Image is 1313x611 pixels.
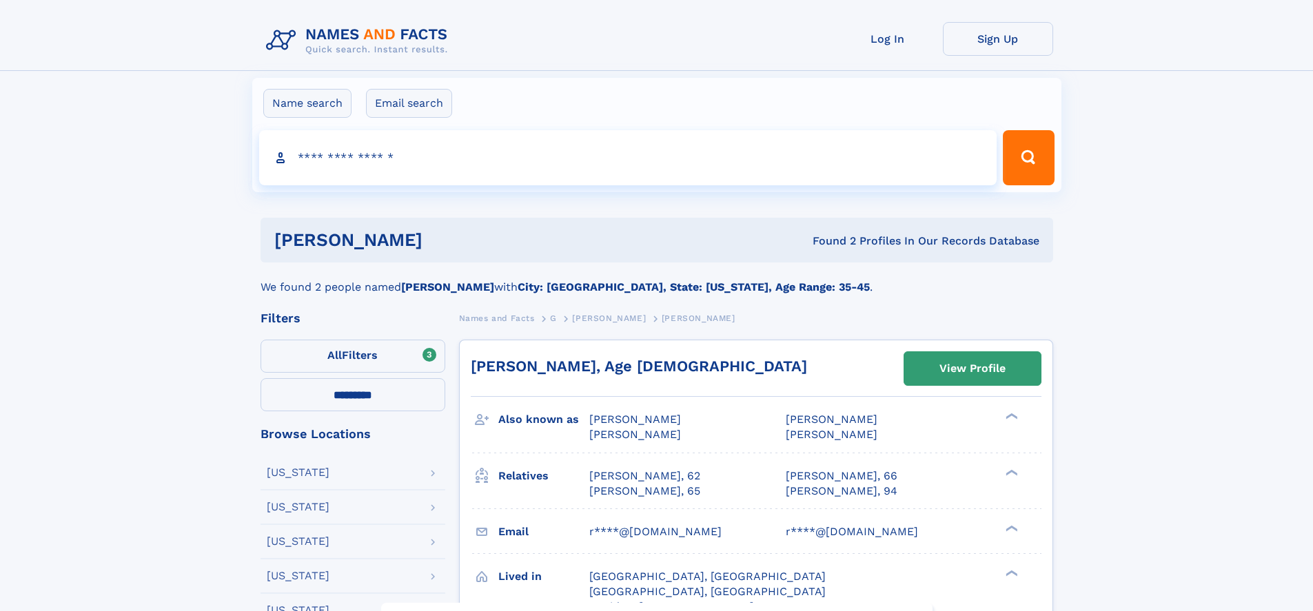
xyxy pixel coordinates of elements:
[589,428,681,441] span: [PERSON_NAME]
[572,309,646,327] a: [PERSON_NAME]
[327,349,342,362] span: All
[572,313,646,323] span: [PERSON_NAME]
[261,340,445,373] label: Filters
[261,262,1053,296] div: We found 2 people named with .
[550,313,557,323] span: G
[261,22,459,59] img: Logo Names and Facts
[786,413,877,426] span: [PERSON_NAME]
[459,309,535,327] a: Names and Facts
[259,130,997,185] input: search input
[1002,468,1019,477] div: ❯
[274,231,618,249] h1: [PERSON_NAME]
[267,501,329,512] div: [US_STATE]
[263,89,352,118] label: Name search
[366,89,452,118] label: Email search
[618,234,1039,249] div: Found 2 Profiles In Our Records Database
[261,428,445,440] div: Browse Locations
[267,536,329,547] div: [US_STATE]
[498,408,589,431] h3: Also known as
[261,312,445,324] div: Filters
[401,280,494,293] b: [PERSON_NAME]
[1002,524,1019,532] div: ❯
[1002,568,1019,577] div: ❯
[589,570,826,583] span: [GEOGRAPHIC_DATA], [GEOGRAPHIC_DATA]
[589,413,681,426] span: [PERSON_NAME]
[589,484,700,499] a: [PERSON_NAME], 65
[943,22,1053,56] a: Sign Up
[786,468,897,484] a: [PERSON_NAME], 66
[471,358,807,375] a: [PERSON_NAME], Age [DEMOGRAPHIC_DATA]
[662,313,735,323] span: [PERSON_NAME]
[518,280,870,293] b: City: [GEOGRAPHIC_DATA], State: [US_STATE], Age Range: 35-45
[498,464,589,488] h3: Relatives
[550,309,557,327] a: G
[833,22,943,56] a: Log In
[939,353,1006,384] div: View Profile
[589,468,700,484] a: [PERSON_NAME], 62
[267,467,329,478] div: [US_STATE]
[1003,130,1054,185] button: Search Button
[498,565,589,588] h3: Lived in
[498,520,589,543] h3: Email
[786,428,877,441] span: [PERSON_NAME]
[786,484,897,499] a: [PERSON_NAME], 94
[267,570,329,581] div: [US_STATE]
[589,585,826,598] span: [GEOGRAPHIC_DATA], [GEOGRAPHIC_DATA]
[904,352,1041,385] a: View Profile
[1002,412,1019,421] div: ❯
